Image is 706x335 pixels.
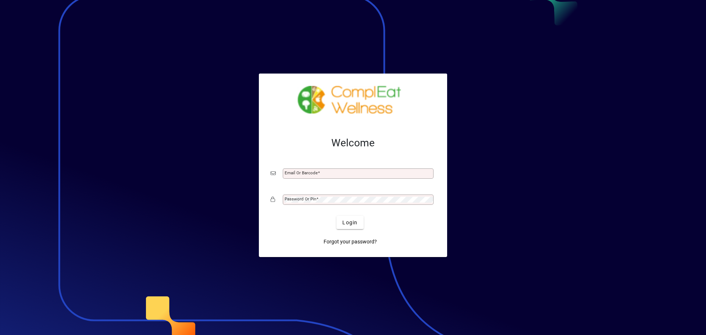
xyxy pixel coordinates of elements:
[324,238,377,246] span: Forgot your password?
[342,219,357,227] span: Login
[321,235,380,248] a: Forgot your password?
[285,170,318,175] mat-label: Email or Barcode
[336,216,363,229] button: Login
[285,196,316,202] mat-label: Password or Pin
[271,137,435,149] h2: Welcome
